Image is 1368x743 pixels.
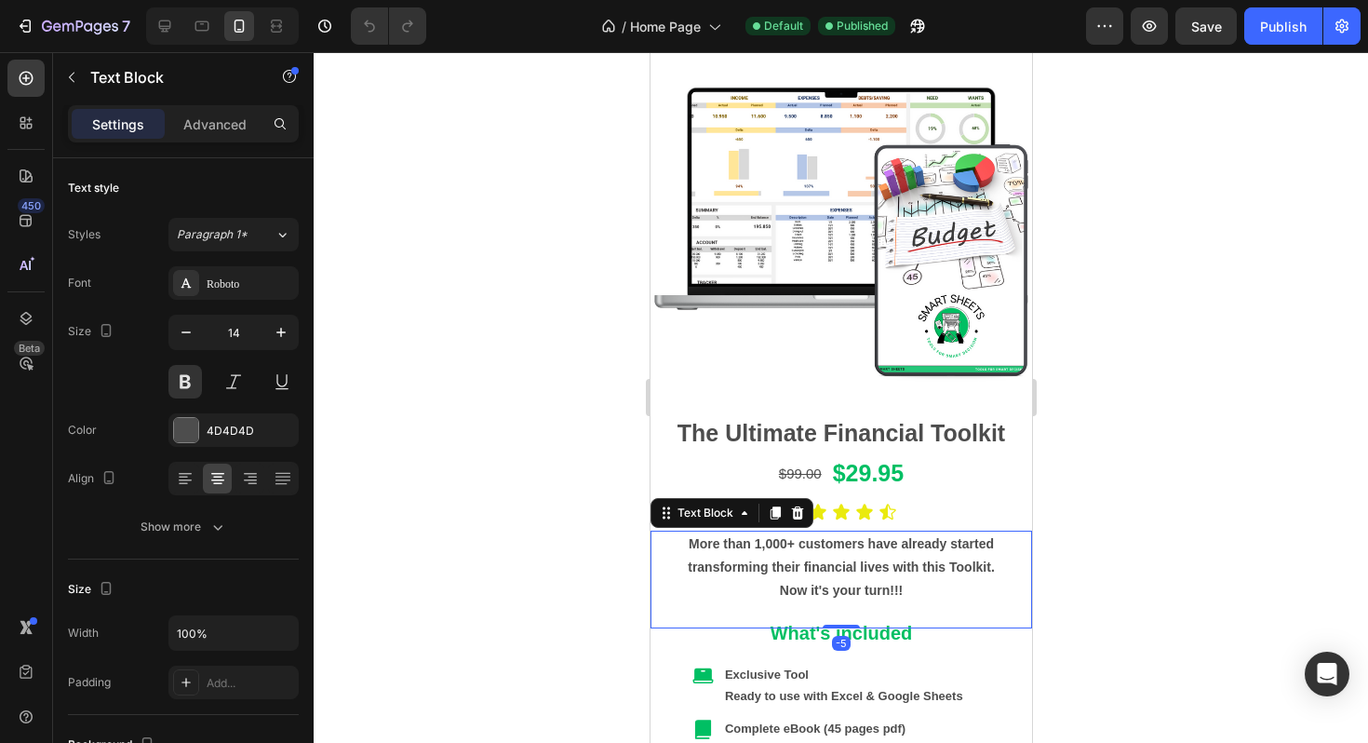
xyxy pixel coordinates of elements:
[18,198,45,213] div: 450
[68,319,117,344] div: Size
[90,66,248,88] p: Text Block
[351,7,426,45] div: Undo/Redo
[68,422,97,439] div: Color
[68,226,101,243] div: Styles
[68,466,120,492] div: Align
[141,518,227,536] div: Show more
[1260,17,1307,36] div: Publish
[1244,7,1322,45] button: Publish
[169,616,298,650] input: Auto
[764,18,803,34] span: Default
[1191,19,1222,34] span: Save
[622,17,626,36] span: /
[183,115,247,134] p: Advanced
[74,687,338,709] p: Learn the best proven methods step-by-step
[92,115,144,134] p: Settings
[1175,7,1237,45] button: Save
[68,674,111,691] div: Padding
[14,341,45,356] div: Beta
[837,18,888,34] span: Published
[168,218,299,251] button: Paragraph 1*
[630,17,701,36] span: Home Page
[68,510,299,544] button: Show more
[207,675,294,692] div: Add...
[1305,652,1349,696] div: Open Intercom Messenger
[207,276,294,292] div: Roboto
[7,7,139,45] button: 7
[68,275,91,291] div: Font
[122,15,130,37] p: 7
[68,625,99,642] div: Width
[207,423,294,439] div: 4D4D4D
[68,180,119,196] div: Text style
[68,577,117,602] div: Size
[650,52,1032,743] iframe: Design area
[177,226,248,243] span: Paragraph 1*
